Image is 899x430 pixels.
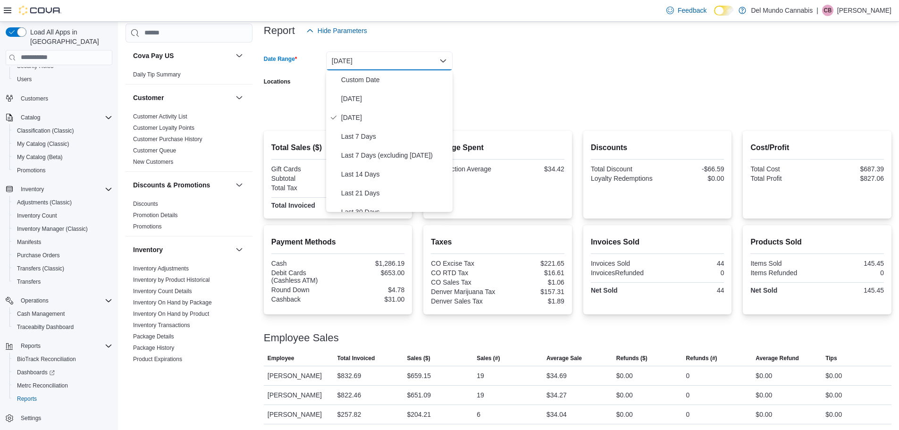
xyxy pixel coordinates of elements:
span: Refunds (#) [686,354,717,362]
button: Adjustments (Classic) [9,196,116,209]
a: Traceabilty Dashboard [13,321,77,333]
button: Cova Pay US [234,50,245,61]
span: Traceabilty Dashboard [17,323,74,331]
span: My Catalog (Classic) [13,138,112,150]
h2: Discounts [591,142,724,153]
button: Catalog [2,111,116,124]
span: Customer Purchase History [133,135,202,143]
div: Invoices Sold [591,260,655,267]
span: Discounts [133,200,158,208]
a: Users [13,74,35,85]
a: Classification (Classic) [13,125,78,136]
a: Inventory On Hand by Package [133,299,212,306]
span: Purchase Orders [17,252,60,259]
div: CO RTD Tax [431,269,496,277]
a: Daily Tip Summary [133,71,181,78]
div: Total Discount [591,165,655,173]
div: $31.00 [340,295,404,303]
div: Customer [126,111,252,171]
h3: Inventory [133,245,163,254]
div: CO Sales Tax [431,278,496,286]
div: 19 [477,370,484,381]
span: Purchase Orders [13,250,112,261]
a: Customers [17,93,52,104]
span: Reports [21,342,41,350]
p: | [816,5,818,16]
span: Inventory [21,185,44,193]
div: [PERSON_NAME] [264,405,334,424]
div: $34.04 [546,409,567,420]
button: Inventory Count [9,209,116,222]
a: Customer Activity List [133,113,187,120]
span: Last 7 Days (excluding [DATE]) [341,150,449,161]
a: Product Expirations [133,356,182,363]
button: Cova Pay US [133,51,232,60]
div: $257.82 [337,409,361,420]
span: Sales ($) [407,354,430,362]
a: Metrc Reconciliation [13,380,72,391]
div: [PERSON_NAME] [264,366,334,385]
a: Package History [133,345,174,351]
span: Manifests [13,236,112,248]
a: Package Details [133,333,174,340]
a: Customer Purchase History [133,136,202,143]
span: Cash Management [13,308,112,320]
span: Last 30 Days [341,206,449,218]
a: Customer Queue [133,147,176,154]
h3: Report [264,25,295,36]
span: Custom Date [341,74,449,85]
button: My Catalog (Classic) [9,137,116,151]
strong: Total Invoiced [271,202,315,209]
div: $0.00 [756,370,772,381]
div: 0 [686,409,690,420]
span: Load All Apps in [GEOGRAPHIC_DATA] [26,27,112,46]
button: Operations [17,295,52,306]
a: Reports [13,393,41,405]
div: $34.69 [546,370,567,381]
button: Reports [17,340,44,352]
span: CB [824,5,832,16]
span: Transfers [17,278,41,286]
button: Inventory Manager (Classic) [9,222,116,236]
span: Promotions [133,223,162,230]
div: $1.06 [500,278,564,286]
span: Traceabilty Dashboard [13,321,112,333]
button: Customer [133,93,232,102]
span: Promotions [17,167,46,174]
a: Inventory On Hand by Product [133,311,209,317]
button: Operations [2,294,116,307]
p: [PERSON_NAME] [837,5,891,16]
span: Metrc Reconciliation [17,382,68,389]
span: Metrc Reconciliation [13,380,112,391]
span: Customers [17,93,112,104]
button: Promotions [9,164,116,177]
a: Settings [17,413,45,424]
span: Average Refund [756,354,799,362]
h3: Customer [133,93,164,102]
div: 19 [477,389,484,401]
span: Employee [268,354,294,362]
div: $221.65 [500,260,564,267]
span: Dashboards [13,367,112,378]
span: Last 14 Days [341,169,449,180]
span: Catalog [17,112,112,123]
span: [DATE] [341,112,449,123]
h2: Average Spent [431,142,564,153]
span: Cash Management [17,310,65,318]
div: $0.00 [825,389,842,401]
span: [DATE] [341,93,449,104]
label: Date Range [264,55,297,63]
div: Discounts & Promotions [126,198,252,236]
span: Transfers [13,276,112,287]
button: Discounts & Promotions [234,179,245,191]
div: Cova Pay US [126,69,252,84]
div: 145.45 [819,260,884,267]
a: Dashboards [13,367,59,378]
h3: Cova Pay US [133,51,174,60]
div: Gift Cards [271,165,336,173]
div: Cash [271,260,336,267]
span: Reports [17,395,37,403]
button: Reports [2,339,116,353]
